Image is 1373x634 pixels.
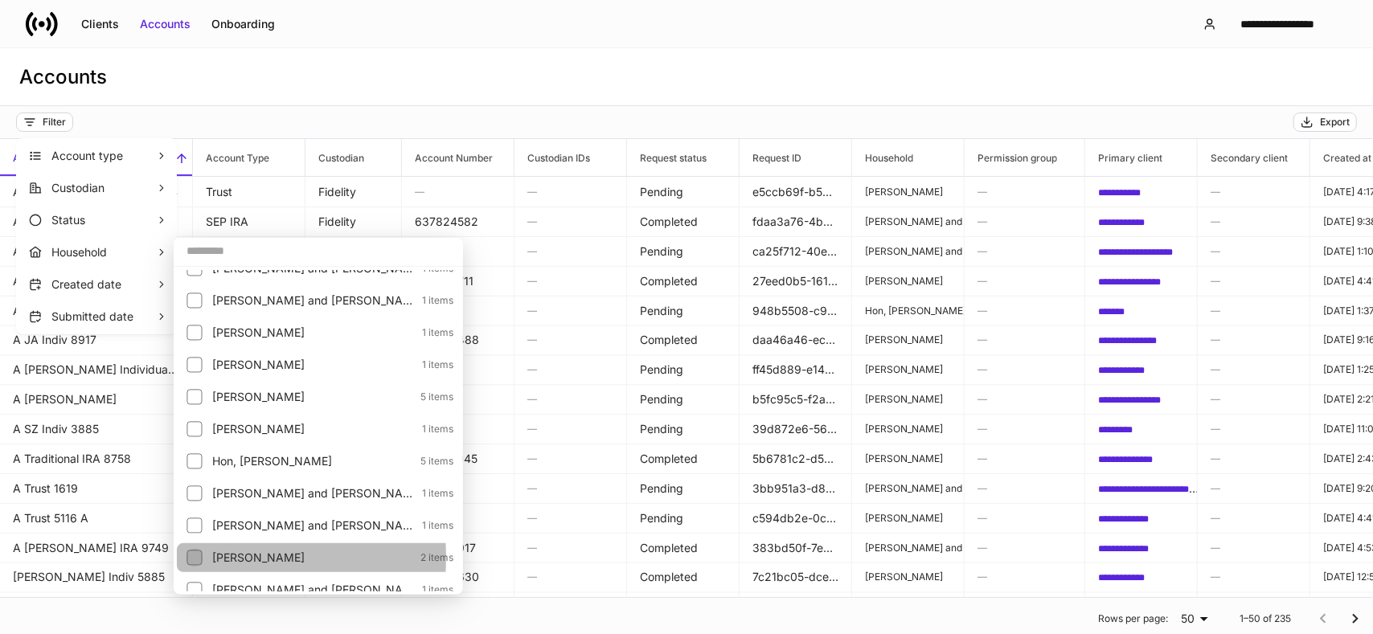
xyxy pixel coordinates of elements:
[212,550,411,566] p: Huebner, Thomas
[51,309,156,325] p: Submitted date
[51,212,156,228] p: Status
[412,583,453,596] p: 1 items
[212,517,412,534] p: Huebner, Lance and Amy
[412,358,453,371] p: 1 items
[51,276,156,292] p: Created date
[412,423,453,436] p: 1 items
[212,582,412,598] p: Iverson, Bruce and Lisa
[212,357,412,373] p: Ferdowsi, Samir
[212,325,412,341] p: Farrell, Justina
[212,453,411,469] p: Hon, Pam
[212,292,412,309] p: Essary, Jared and Kacey
[411,455,453,468] p: 5 items
[412,519,453,532] p: 1 items
[411,551,453,564] p: 2 items
[51,244,156,260] p: Household
[412,487,453,500] p: 1 items
[412,294,453,307] p: 1 items
[212,485,412,501] p: Huebner, James and Brenda
[51,180,156,196] p: Custodian
[212,421,412,437] p: Haney-Sinner, Renee
[212,389,411,405] p: Grutza, Linda
[412,326,453,339] p: 1 items
[51,148,156,164] p: Account type
[411,391,453,403] p: 5 items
